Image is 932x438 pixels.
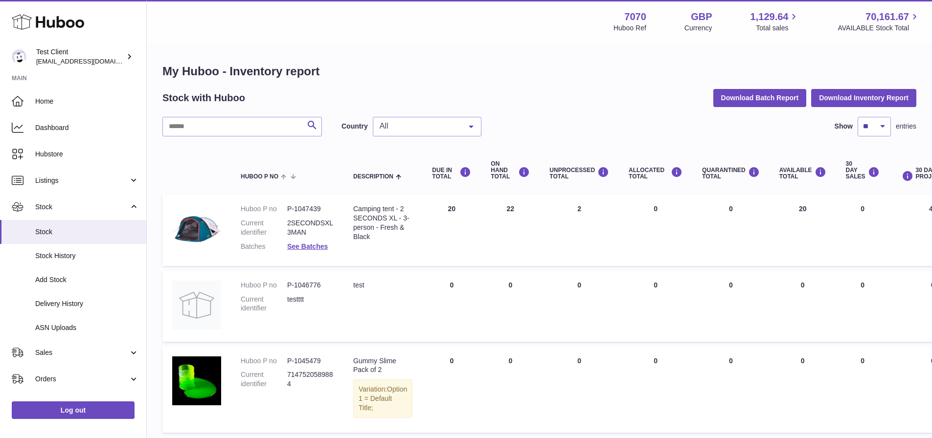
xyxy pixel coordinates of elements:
span: Add Stock [35,275,139,285]
img: product image [172,356,221,405]
dt: Huboo P no [241,356,287,366]
span: 0 [729,281,733,289]
span: 70,161.67 [865,10,909,23]
span: Huboo P no [241,174,278,180]
span: entries [896,122,916,131]
dd: P-1047439 [287,204,334,214]
span: 1,129.64 [750,10,789,23]
span: Orders [35,374,129,384]
span: Stock History [35,251,139,261]
dd: testttt [287,295,334,313]
dt: Current identifier [241,370,287,389]
td: 0 [481,271,540,342]
span: Delivery History [35,299,139,308]
a: 70,161.67 AVAILABLE Stock Total [838,10,920,33]
td: 0 [619,271,692,342]
strong: 7070 [624,10,646,23]
span: Listings [35,176,129,185]
img: internalAdmin-7070@internal.huboo.com [12,49,26,64]
button: Download Batch Report [713,89,807,107]
td: 20 [422,195,481,266]
div: test [353,281,412,290]
img: product image [172,281,221,329]
td: 0 [770,347,836,433]
span: Hubstore [35,150,139,159]
td: 0 [422,347,481,433]
span: [EMAIL_ADDRESS][DOMAIN_NAME] [36,57,144,65]
a: See Batches [287,242,328,250]
span: Dashboard [35,123,139,132]
dd: P-1045479 [287,356,334,366]
span: 0 [729,357,733,365]
div: 30 DAY SALES [846,161,880,180]
span: 0 [729,205,733,213]
td: 0 [836,271,889,342]
div: UNPROCESSED Total [549,167,609,180]
td: 0 [770,271,836,342]
strong: GBP [691,10,712,23]
td: 0 [836,347,889,433]
dd: 2SECONDSXL3MAN [287,219,334,237]
div: ALLOCATED Total [629,167,682,180]
td: 0 [481,347,540,433]
div: AVAILABLE Total [779,167,826,180]
dt: Huboo P no [241,204,287,214]
img: product image [172,204,221,253]
a: 1,129.64 Total sales [750,10,800,33]
span: Stock [35,227,139,237]
div: Test Client [36,47,124,66]
div: DUE IN TOTAL [432,167,471,180]
td: 0 [619,195,692,266]
span: Option 1 = Default Title; [359,385,407,412]
dt: Batches [241,242,287,251]
td: 22 [481,195,540,266]
div: QUARANTINED Total [702,167,760,180]
div: Huboo Ref [614,23,646,33]
div: Currency [684,23,712,33]
div: ON HAND Total [491,161,530,180]
button: Download Inventory Report [811,89,916,107]
span: All [377,121,461,131]
a: Log out [12,401,135,419]
td: 0 [836,195,889,266]
div: Variation: [353,379,412,418]
label: Show [835,122,853,131]
dt: Current identifier [241,219,287,237]
dd: 7147520589884 [287,370,334,389]
td: 20 [770,195,836,266]
span: Sales [35,348,129,357]
td: 0 [540,347,619,433]
td: 0 [540,271,619,342]
dt: Huboo P no [241,281,287,290]
span: Stock [35,202,129,212]
label: Country [341,122,368,131]
dt: Current identifier [241,295,287,313]
td: 2 [540,195,619,266]
span: ASN Uploads [35,323,139,332]
div: Gummy Slime Pack of 2 [353,356,412,375]
span: Description [353,174,393,180]
h1: My Huboo - Inventory report [162,64,916,79]
span: AVAILABLE Stock Total [838,23,920,33]
td: 0 [619,347,692,433]
h2: Stock with Huboo [162,91,245,105]
div: Camping tent - 2 SECONDS XL - 3-person - Fresh & Black [353,204,412,241]
span: Total sales [756,23,799,33]
td: 0 [422,271,481,342]
dd: P-1046776 [287,281,334,290]
span: Home [35,97,139,106]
